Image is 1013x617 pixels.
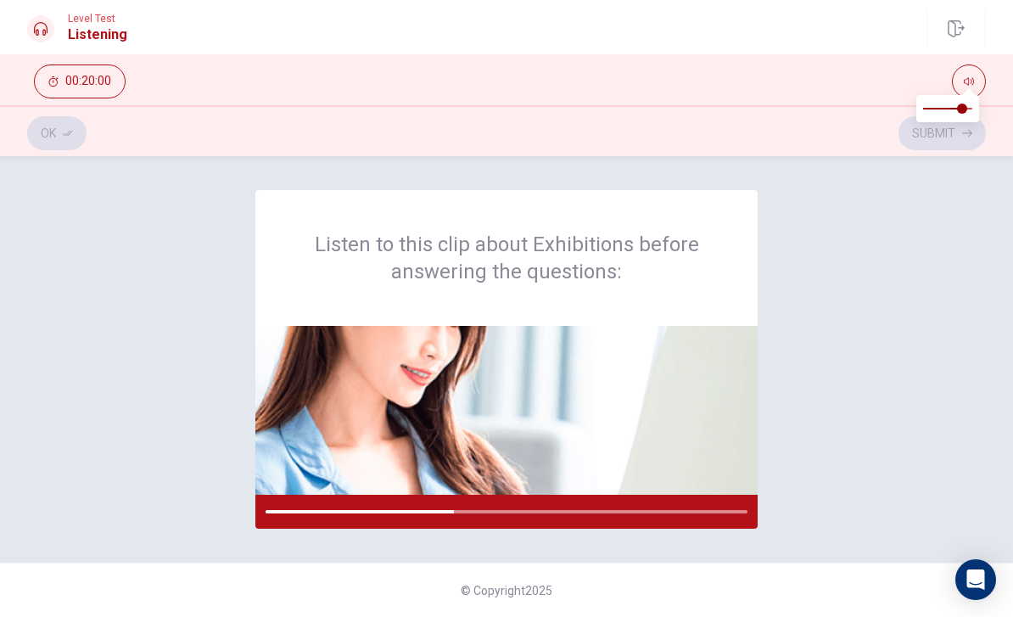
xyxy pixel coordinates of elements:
span: 00:20:00 [65,75,111,88]
button: 00:20:00 [34,65,126,98]
span: Level Test [68,13,127,25]
img: passage image [255,326,758,495]
span: © Copyright 2025 [461,584,552,597]
div: Open Intercom Messenger [955,559,996,600]
h2: Listen to this clip about Exhibitions before answering the questions: [296,231,717,285]
h1: Listening [68,25,127,45]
